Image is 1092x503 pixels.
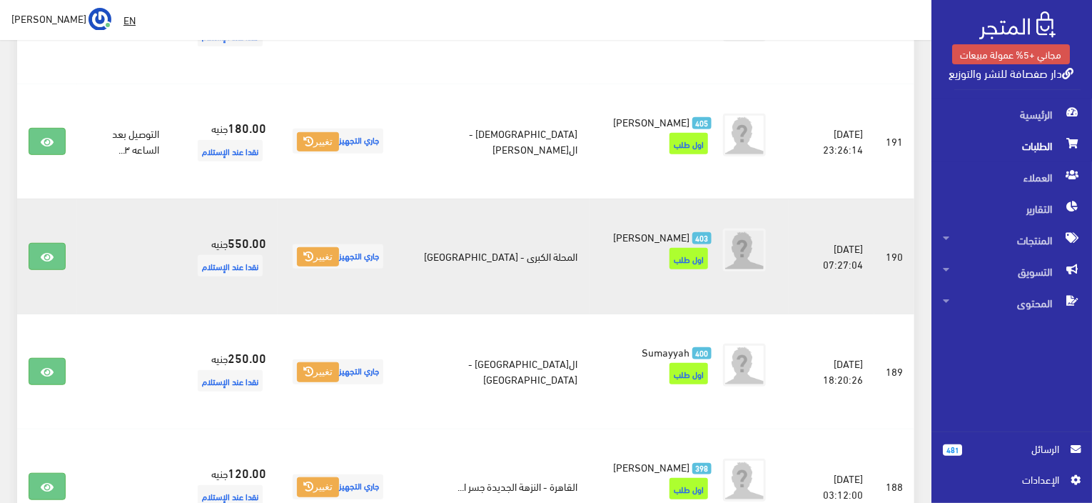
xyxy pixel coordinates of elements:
span: جاري التجهيز [293,359,383,384]
td: 191 [874,84,914,199]
a: الرئيسية [931,99,1092,130]
a: دار صفصافة للنشر والتوزيع [949,62,1073,83]
td: [DATE] 07:27:04 [789,199,874,314]
strong: 250.00 [228,348,266,367]
span: نقدا عند الإستلام [198,140,263,161]
td: جنيه [171,199,278,314]
img: avatar.png [723,344,766,387]
td: ال[GEOGRAPHIC_DATA] - [GEOGRAPHIC_DATA] [398,314,589,429]
a: 481 الرسائل [943,441,1081,472]
span: اول طلب [669,133,708,154]
span: Sumayyah [642,342,689,362]
strong: 550.00 [228,233,266,251]
img: avatar.png [723,229,766,272]
td: [DATE] 18:20:26 [789,314,874,429]
td: التوصيل بعد الساعه ٣... [77,84,171,199]
td: جنيه [171,84,278,199]
span: اﻹعدادات [954,472,1058,487]
span: 405 [692,117,712,129]
td: 190 [874,199,914,314]
button: تغيير [297,477,339,497]
img: ... [89,8,111,31]
span: جاري التجهيز [293,244,383,269]
span: الرئيسية [943,99,1081,130]
span: [PERSON_NAME] [613,226,689,246]
td: 189 [874,314,914,429]
span: جاري التجهيز [293,129,383,154]
span: الرسائل [974,441,1059,457]
button: تغيير [297,247,339,267]
button: تغيير [297,132,339,152]
a: EN [118,7,141,33]
td: [DEMOGRAPHIC_DATA] - ال[PERSON_NAME] [398,84,589,199]
span: 481 [943,444,962,456]
a: 400 Sumayyah [612,344,712,359]
span: اول طلب [669,478,708,499]
img: avatar.png [723,459,766,502]
a: 398 [PERSON_NAME] [612,459,712,474]
span: جاري التجهيز [293,474,383,499]
a: الطلبات [931,130,1092,161]
a: المحتوى [931,287,1092,319]
a: العملاء [931,161,1092,193]
span: المنتجات [943,224,1081,256]
span: الطلبات [943,130,1081,161]
img: avatar.png [723,114,766,156]
button: تغيير [297,362,339,382]
span: [PERSON_NAME] [11,9,86,27]
u: EN [123,11,136,29]
img: . [979,11,1056,39]
span: العملاء [943,161,1081,193]
a: مجاني +5% عمولة مبيعات [952,44,1070,64]
td: جنيه [171,314,278,429]
span: اول طلب [669,363,708,384]
span: 398 [692,463,712,475]
strong: 120.00 [228,463,266,482]
span: [PERSON_NAME] [613,457,689,477]
span: التسويق [943,256,1081,287]
td: المحلة الكبرى - [GEOGRAPHIC_DATA] [398,199,589,314]
a: المنتجات [931,224,1092,256]
span: اول طلب [669,248,708,269]
a: ... [PERSON_NAME] [11,7,111,30]
span: 403 [692,232,712,244]
span: التقارير [943,193,1081,224]
a: 403 [PERSON_NAME] [612,229,712,244]
span: المحتوى [943,287,1081,319]
a: التقارير [931,193,1092,224]
strong: 180.00 [228,118,266,136]
span: نقدا عند الإستلام [198,255,263,277]
span: [PERSON_NAME] [613,111,689,131]
a: 405 [PERSON_NAME] [612,114,712,129]
span: نقدا عند الإستلام [198,370,263,392]
span: 400 [692,347,712,359]
td: [DATE] 23:26:14 [789,84,874,199]
a: اﻹعدادات [943,472,1081,494]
